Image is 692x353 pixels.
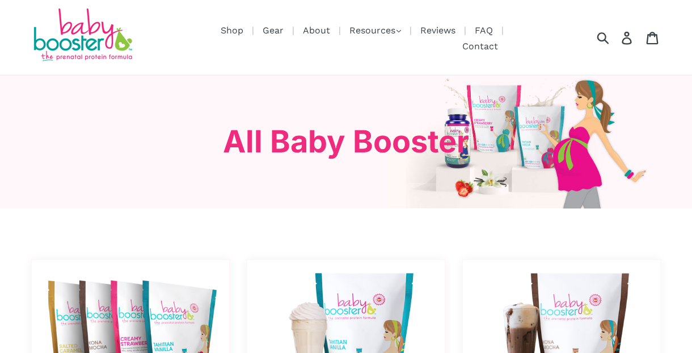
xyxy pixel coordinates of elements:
button: Resources [344,22,407,39]
a: Contact [457,39,504,53]
input: Search [601,25,632,50]
a: Shop [215,23,249,37]
h3: All Baby Booster [23,124,669,160]
a: About [297,23,336,37]
a: Reviews [415,23,461,37]
a: FAQ [469,23,499,37]
a: Gear [257,23,289,37]
img: Baby Booster Prenatal Protein Supplements [31,8,133,63]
